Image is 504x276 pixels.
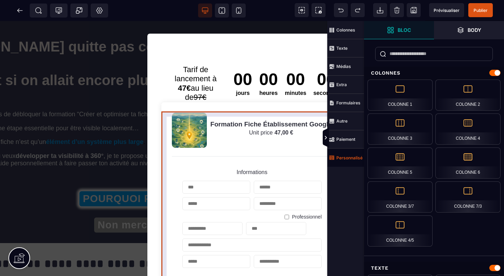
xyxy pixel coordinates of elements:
[367,80,433,111] div: Colonne 1
[435,113,500,145] div: Colonne 4
[364,67,504,80] div: Colonnes
[327,112,364,130] span: Autre
[336,118,348,124] strong: Autre
[468,3,493,17] span: Enregistrer le contenu
[343,15,354,27] a: Close
[435,147,500,179] div: Colonne 6
[311,3,325,17] span: Capture d'écran
[327,57,364,76] span: Médias
[390,3,404,17] span: Nettoyage
[210,99,332,107] h3: Formation Fiche Établissement Google
[434,21,504,39] span: Ouvrir les calques
[198,4,212,18] span: Voir bureau
[398,27,411,33] strong: Bloc
[178,63,191,71] b: 47€
[55,7,62,14] span: Tracking
[35,7,42,14] span: SEO
[327,21,364,39] span: Colonnes
[336,137,355,142] strong: Paiement
[172,92,207,127] img: Product image
[434,8,460,13] span: Prévisualiser
[367,181,433,213] div: Colonne 3/7
[91,4,108,18] span: Favicon
[30,4,47,18] span: Métadata SEO
[194,72,206,81] strike: 97€
[351,3,365,17] span: Rétablir
[336,82,347,87] strong: Extra
[295,3,309,17] span: Voir les composants
[336,155,363,160] strong: Personnalisé
[292,193,322,199] label: Professionnel
[429,3,464,17] span: Aperçu
[336,46,348,51] strong: Texte
[367,215,433,247] div: Colonne 4/5
[327,94,364,112] span: Formulaires
[249,109,273,115] span: Unit price
[336,100,360,105] strong: Formulaires
[327,130,364,149] span: Paiement
[468,27,481,33] strong: Body
[50,4,68,18] span: Code de suivi
[327,149,364,167] span: Personnalisé
[367,147,433,179] div: Colonne 5
[13,4,27,18] span: Retour
[435,181,500,213] div: Colonne 7/3
[167,44,225,81] text: Tarif de lancement à au lieu de
[232,4,246,18] span: Voir mobile
[327,76,364,94] span: Extra
[327,39,364,57] span: Texte
[70,4,88,18] span: Créer une alerte modale
[76,7,83,14] span: Popup
[96,7,103,14] span: Réglages Body
[407,3,421,17] span: Enregistrer
[274,109,293,115] span: 47,00 €
[215,4,229,18] span: Voir tablette
[364,127,371,149] span: Afficher les vues
[364,262,504,275] div: Texte
[334,3,348,17] span: Défaire
[367,113,433,145] div: Colonne 3
[336,27,355,33] strong: Colonnes
[336,64,351,69] strong: Médias
[373,3,387,17] span: Importer
[435,80,500,111] div: Colonne 2
[364,21,434,39] span: Ouvrir les blocs
[182,148,322,154] h5: Informations
[474,8,488,13] span: Publier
